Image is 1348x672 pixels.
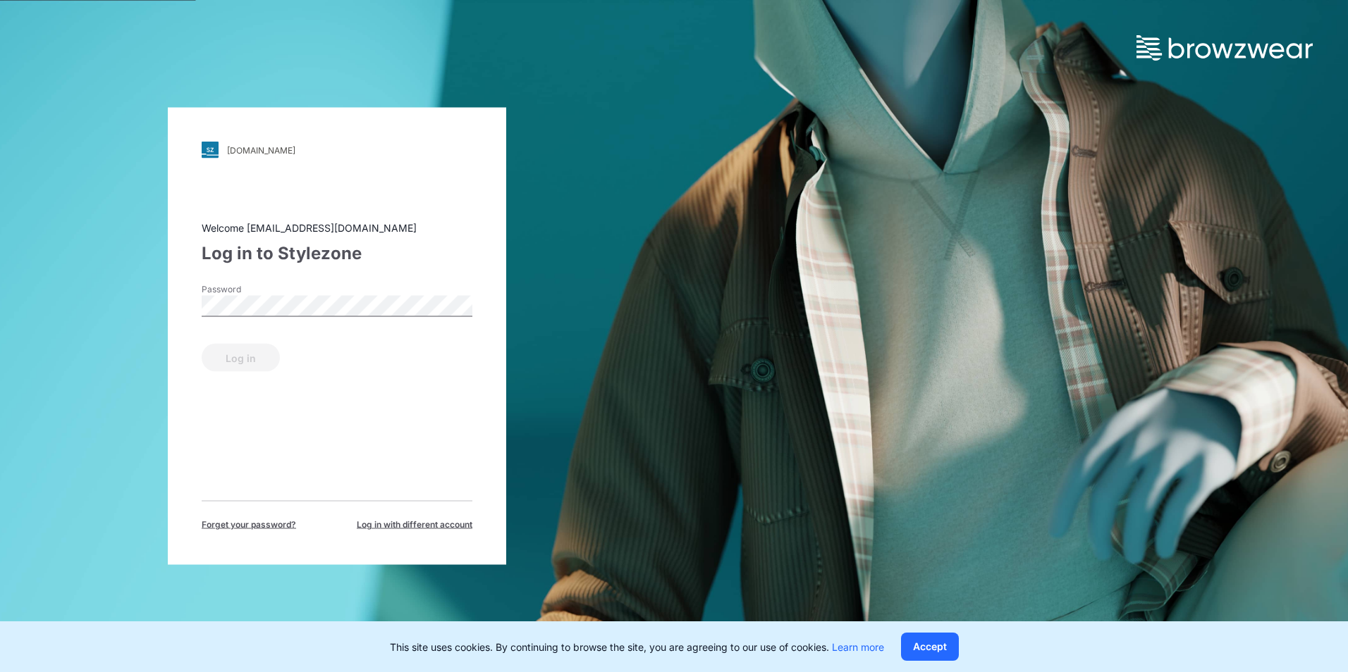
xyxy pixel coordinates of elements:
div: Welcome [EMAIL_ADDRESS][DOMAIN_NAME] [202,220,472,235]
div: Log in to Stylezone [202,241,472,266]
img: svg+xml;base64,PHN2ZyB3aWR0aD0iMjgiIGhlaWdodD0iMjgiIHZpZXdCb3g9IjAgMCAyOCAyOCIgZmlsbD0ibm9uZSIgeG... [202,142,219,158]
img: browzwear-logo.73288ffb.svg [1136,35,1313,61]
a: [DOMAIN_NAME] [202,142,472,158]
div: [DOMAIN_NAME] [227,144,295,155]
span: Forget your password? [202,518,296,531]
p: This site uses cookies. By continuing to browse the site, you are agreeing to our use of cookies. [390,640,884,654]
label: Password [202,283,300,296]
button: Accept [901,633,959,661]
a: Learn more [832,641,884,653]
span: Log in with different account [357,518,472,531]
